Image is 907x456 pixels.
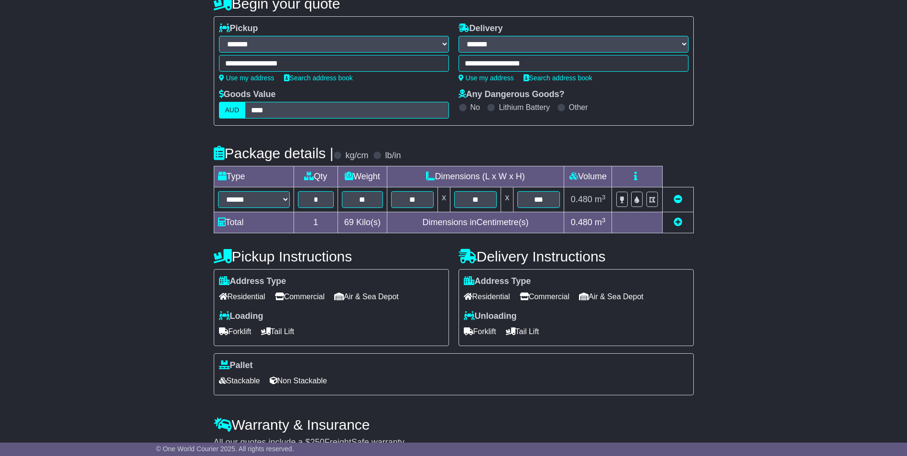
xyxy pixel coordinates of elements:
sup: 3 [602,217,606,224]
label: Other [569,103,588,112]
label: kg/cm [345,151,368,161]
span: 0.480 [571,195,592,204]
span: Residential [464,289,510,304]
td: Volume [564,166,612,187]
span: Air & Sea Depot [334,289,399,304]
label: Delivery [459,23,503,34]
label: Goods Value [219,89,276,100]
label: Lithium Battery [499,103,550,112]
label: Pickup [219,23,258,34]
span: Stackable [219,373,260,388]
span: Commercial [520,289,569,304]
label: Address Type [464,276,531,287]
label: lb/in [385,151,401,161]
span: 0.480 [571,217,592,227]
label: Unloading [464,311,517,322]
h4: Warranty & Insurance [214,417,694,433]
span: Forklift [219,324,251,339]
h4: Package details | [214,145,334,161]
td: Type [214,166,294,187]
span: Tail Lift [261,324,295,339]
a: Use my address [219,74,274,82]
td: Dimensions in Centimetre(s) [387,212,564,233]
label: No [470,103,480,112]
a: Add new item [674,217,682,227]
td: Weight [338,166,387,187]
span: © One World Courier 2025. All rights reserved. [156,445,294,453]
td: Total [214,212,294,233]
span: Commercial [275,289,325,304]
span: Residential [219,289,265,304]
td: Kilo(s) [338,212,387,233]
td: x [437,187,450,212]
h4: Delivery Instructions [459,249,694,264]
label: Address Type [219,276,286,287]
span: Forklift [464,324,496,339]
span: Non Stackable [270,373,327,388]
span: Air & Sea Depot [579,289,644,304]
div: All our quotes include a $ FreightSafe warranty. [214,437,694,448]
a: Search address book [524,74,592,82]
td: x [501,187,514,212]
a: Remove this item [674,195,682,204]
span: m [595,195,606,204]
a: Search address book [284,74,353,82]
label: AUD [219,102,246,119]
sup: 3 [602,194,606,201]
span: 69 [344,217,354,227]
span: Tail Lift [506,324,539,339]
h4: Pickup Instructions [214,249,449,264]
label: Loading [219,311,263,322]
td: 1 [294,212,338,233]
span: 250 [310,437,325,447]
label: Pallet [219,360,253,371]
td: Qty [294,166,338,187]
span: m [595,217,606,227]
a: Use my address [459,74,514,82]
label: Any Dangerous Goods? [459,89,565,100]
td: Dimensions (L x W x H) [387,166,564,187]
